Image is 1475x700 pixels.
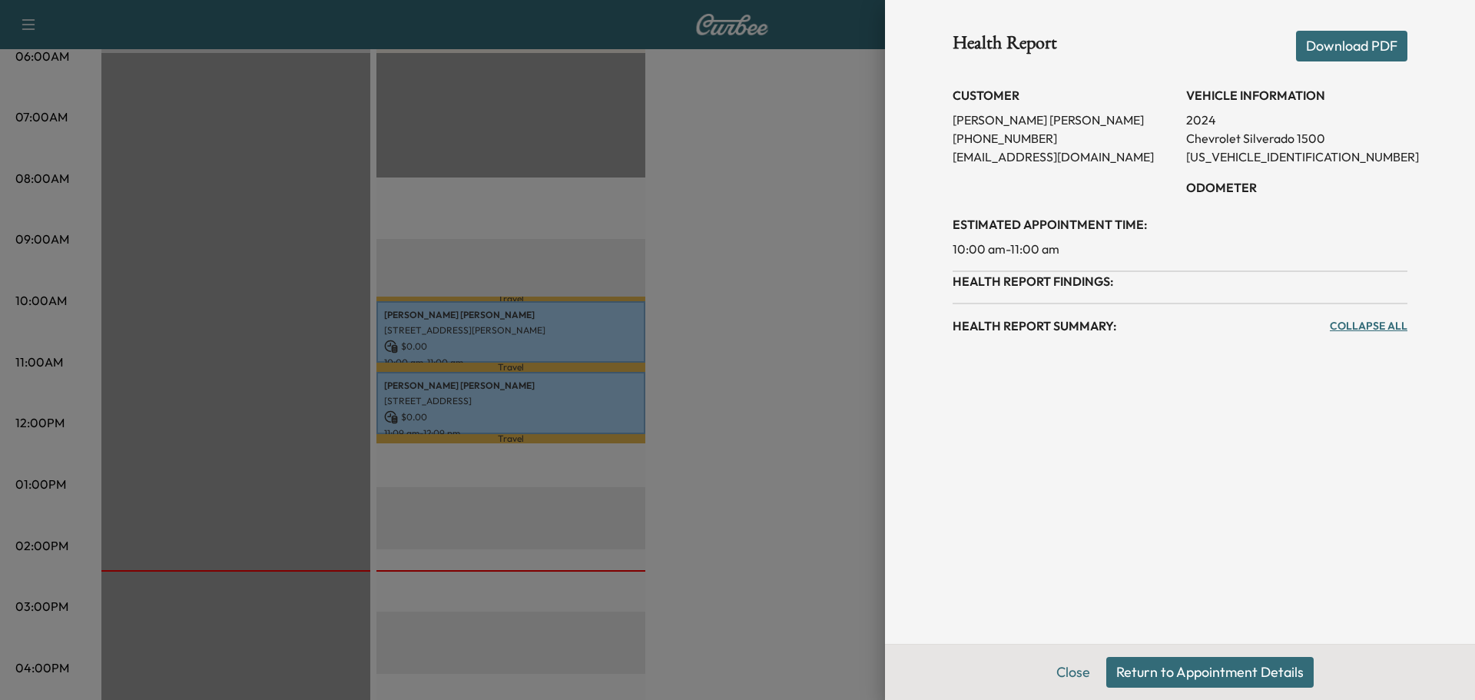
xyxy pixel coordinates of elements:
[953,215,1407,234] h3: Estimated Appointment Time:
[1046,657,1100,688] button: Close
[1186,178,1407,197] h3: Odometer
[953,129,1174,148] p: [PHONE_NUMBER]
[1106,657,1314,688] button: Return to Appointment Details
[953,317,1407,335] h3: Health Report Summary:
[1186,129,1407,148] p: Chevrolet Silverado 1500
[953,148,1174,166] p: [EMAIL_ADDRESS][DOMAIN_NAME]
[953,34,1057,58] h1: Health Report
[953,111,1174,129] p: [PERSON_NAME] [PERSON_NAME]
[1186,86,1407,105] h3: VEHICLE INFORMATION
[1186,111,1407,129] p: 2024
[953,240,1407,258] p: 10:00 am - 11:00 am
[1186,148,1407,166] p: [US_VEHICLE_IDENTIFICATION_NUMBER]
[1296,31,1407,61] button: Download PDF
[953,272,1407,290] h3: Health Report Findings:
[953,86,1174,105] h3: CUSTOMER
[1330,318,1407,333] a: Collapse All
